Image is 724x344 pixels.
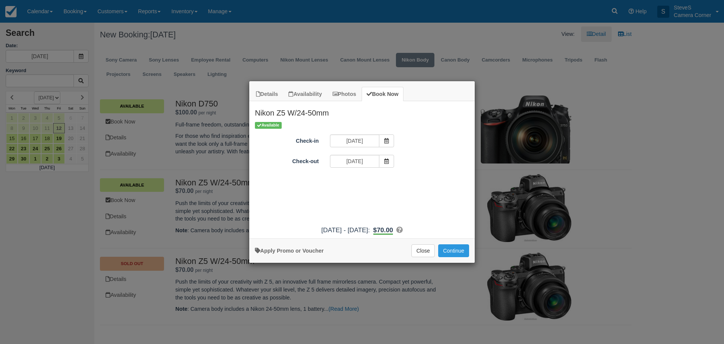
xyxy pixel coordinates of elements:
[251,87,283,102] a: Details
[255,248,324,254] a: Apply Voucher
[411,244,435,257] button: Close
[249,101,475,234] div: Item Modal
[249,134,324,145] label: Check-in
[373,226,393,234] b: $70.00
[249,101,475,121] h2: Nikon Z5 W/24-50mm
[249,225,475,235] div: :
[249,155,324,165] label: Check-out
[362,87,403,102] a: Book Now
[438,244,469,257] button: Add to Booking
[255,122,282,128] span: Available
[328,87,361,102] a: Photos
[321,226,368,234] span: [DATE] - [DATE]
[284,87,327,102] a: Availability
